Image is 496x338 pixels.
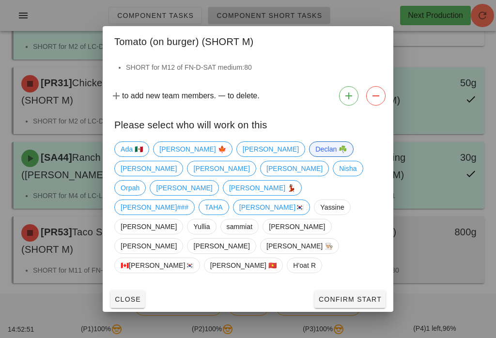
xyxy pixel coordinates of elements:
[103,82,393,109] div: to add new team members. to delete.
[121,200,188,215] span: [PERSON_NAME]###
[156,181,212,195] span: [PERSON_NAME]
[114,295,141,303] span: Close
[339,161,356,176] span: Nisha
[227,219,253,234] span: sammiat
[103,26,393,54] div: Tomato (on burger) (SHORT M)
[205,200,223,215] span: TAHA
[193,161,249,176] span: [PERSON_NAME]
[121,258,194,273] span: 🇨🇦[PERSON_NAME]🇰🇷
[315,142,347,156] span: Declan ☘️
[121,239,177,253] span: [PERSON_NAME]
[193,219,210,234] span: Yullia
[269,219,325,234] span: [PERSON_NAME]
[110,291,145,308] button: Close
[266,239,333,253] span: [PERSON_NAME] 👨🏼‍🍳
[210,258,277,273] span: [PERSON_NAME] 🇻🇳
[121,181,139,195] span: Orpah
[126,62,382,73] li: SHORT for M12 of FN-D-SAT medium:80
[159,142,226,156] span: [PERSON_NAME] 🍁
[193,239,249,253] span: [PERSON_NAME]
[229,181,296,195] span: [PERSON_NAME] 💃🏽
[121,219,177,234] span: [PERSON_NAME]
[239,200,304,215] span: [PERSON_NAME]🇰🇷
[293,258,316,273] span: H'oat R
[318,295,382,303] span: Confirm Start
[121,142,143,156] span: Ada 🇲🇽
[121,161,177,176] span: [PERSON_NAME]
[314,291,386,308] button: Confirm Start
[320,200,344,215] span: Yassine
[103,109,393,138] div: Please select who will work on this
[243,142,299,156] span: [PERSON_NAME]
[266,161,323,176] span: [PERSON_NAME]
